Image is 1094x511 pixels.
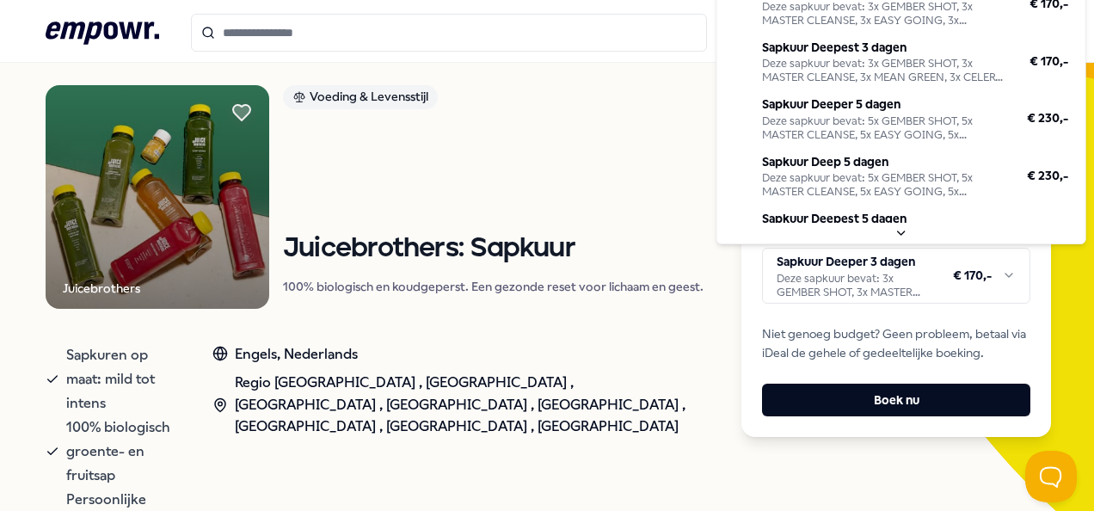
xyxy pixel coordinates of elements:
span: € 230,- [1027,166,1068,185]
span: € 230,- [1027,108,1068,127]
span: € 230,- [1027,223,1068,242]
span: € 170,- [1029,52,1068,71]
div: Deze sapkuur bevat: 5x GEMBER SHOT, 5x MASTER CLEANSE, 5x EASY GOING, 5x DRAGONSBREATH, 5x FORCE ... [762,171,1006,199]
p: Sapkuur Deepest 3 dagen [762,38,1009,57]
p: Sapkuur Deeper 5 dagen [762,95,1006,114]
div: Deze sapkuur bevat: 5x GEMBER SHOT, 5x MASTER CLEANSE, 5x EASY GOING, 5x DRAGONSBREATH, 5x FORCE ... [762,114,1006,142]
p: Sapkuur Deep 5 dagen [762,152,1006,171]
div: Deze sapkuur bevat: 3x GEMBER SHOT, 3x MASTER CLEANSE, 3x MEAN GREEN, 3x CELERY JUICE, 6x FORCE O... [762,57,1009,84]
p: Sapkuur Deepest 5 dagen [762,209,1006,228]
